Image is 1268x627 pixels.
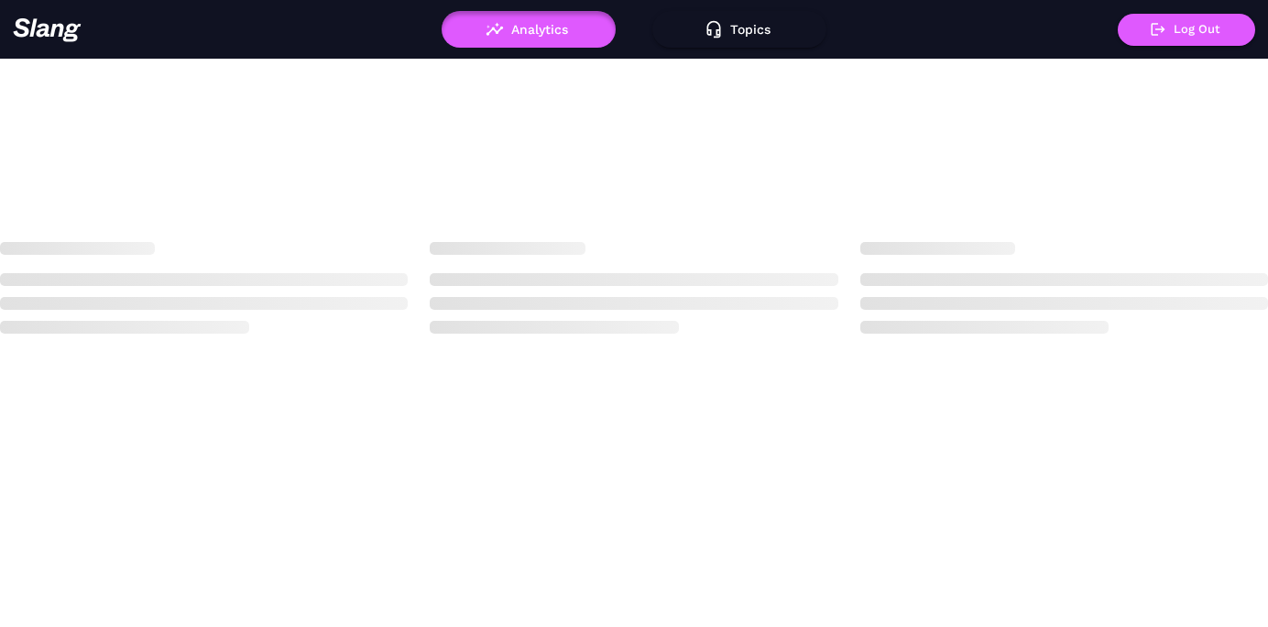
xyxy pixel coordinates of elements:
[13,17,82,42] img: 623511267c55cb56e2f2a487_logo2.png
[1118,14,1255,46] button: Log Out
[652,11,826,48] button: Topics
[442,22,616,35] a: Analytics
[442,11,616,48] button: Analytics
